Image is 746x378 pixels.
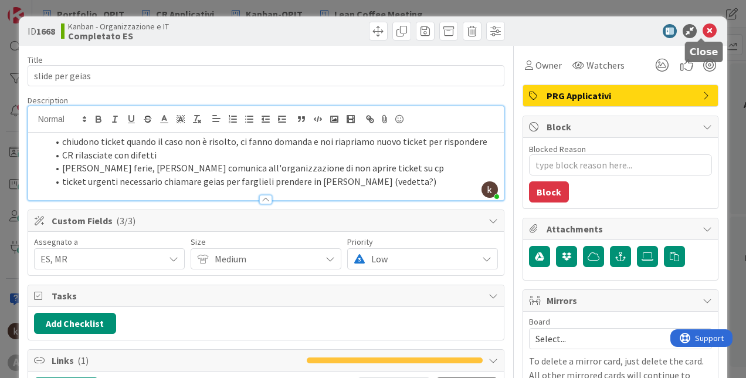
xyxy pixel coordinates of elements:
[586,58,625,72] span: Watchers
[547,120,697,134] span: Block
[25,2,53,16] span: Support
[48,148,498,162] li: CR rilasciate con difetti
[529,181,569,203] button: Block
[481,181,498,198] img: AAcHTtd5rm-Hw59dezQYKVkaI0MZoYjvbSZnFopdN0t8vu62=s96-c
[529,318,550,326] span: Board
[529,144,586,154] label: Blocked Reason
[68,22,169,31] span: Kanban - Organizzazione e IT
[191,238,341,246] div: Size
[68,31,169,41] b: Completato ES
[28,65,504,86] input: type card name here...
[116,215,135,227] span: ( 3/3 )
[52,289,483,303] span: Tasks
[28,24,55,38] span: ID
[28,55,43,65] label: Title
[34,313,116,334] button: Add Checklist
[77,355,89,366] span: ( 1 )
[52,353,301,367] span: Links
[347,238,498,246] div: Priority
[371,251,472,267] span: Low
[36,25,55,37] b: 1668
[40,252,164,266] span: ES, MR
[48,161,498,175] li: [PERSON_NAME] ferie, [PERSON_NAME] comunica all'organizzazione di non aprire ticket su cp
[535,58,562,72] span: Owner
[547,89,697,103] span: PRG Applicativi
[48,135,498,148] li: chiudono ticket quando il caso non è risolto, ci fanno domanda e noi riapriamo nuovo ticket per r...
[48,175,498,188] li: ticket urgenti necessario chiamare geias per farglieli prendere in [PERSON_NAME] (vedetta?)
[215,251,315,267] span: Medium
[535,330,686,347] span: Select...
[690,46,718,58] h5: Close
[52,214,483,228] span: Custom Fields
[547,293,697,308] span: Mirrors
[28,95,68,106] span: Description
[34,238,185,246] div: Assegnato a
[547,222,697,236] span: Attachments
